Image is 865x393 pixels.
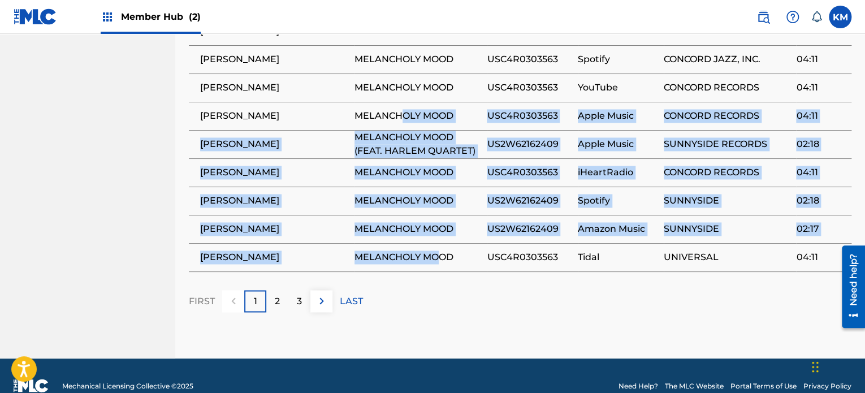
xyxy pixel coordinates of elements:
[487,251,572,264] span: USC4R0303563
[664,194,790,208] span: SUNNYSIDE
[796,166,846,179] span: 04:11
[796,137,846,151] span: 02:18
[200,222,349,236] span: [PERSON_NAME]
[121,10,201,23] span: Member Hub
[811,11,822,23] div: Notifications
[578,194,658,208] span: Spotify
[796,53,846,66] span: 04:11
[619,381,658,391] a: Need Help?
[812,350,819,384] div: Drag
[354,53,481,66] span: MELANCHOLY MOOD
[354,251,481,264] span: MELANCHOLY MOOD
[14,8,57,25] img: MLC Logo
[200,53,349,66] span: [PERSON_NAME]
[578,53,658,66] span: Spotify
[297,294,302,308] p: 3
[487,166,572,179] span: USC4R0303563
[189,11,201,22] span: (2)
[14,379,49,392] img: logo
[578,137,658,151] span: Apple Music
[62,381,193,391] span: Mechanical Licensing Collective © 2025
[664,53,790,66] span: CONCORD JAZZ, INC.
[340,294,363,308] p: LAST
[354,166,481,179] span: MELANCHOLY MOOD
[578,166,658,179] span: iHeartRadio
[664,166,790,179] span: CONCORD RECORDS
[664,222,790,236] span: SUNNYSIDE
[200,137,349,151] span: [PERSON_NAME]
[200,251,349,264] span: [PERSON_NAME]
[664,81,790,94] span: CONCORD RECORDS
[354,81,481,94] span: MELANCHOLY MOOD
[578,222,658,236] span: Amazon Music
[833,241,865,332] iframe: Resource Center
[786,10,799,24] img: help
[664,251,790,264] span: UNIVERSAL
[487,137,572,151] span: US2W62162409
[487,81,572,94] span: USC4R0303563
[808,339,865,393] iframe: Chat Widget
[354,194,481,208] span: MELANCHOLY MOOD
[803,381,851,391] a: Privacy Policy
[487,109,572,123] span: USC4R0303563
[354,109,481,123] span: MELANCHOLY MOOD
[578,251,658,264] span: Tidal
[487,53,572,66] span: USC4R0303563
[487,194,572,208] span: US2W62162409
[796,109,846,123] span: 04:11
[664,137,790,151] span: SUNNYSIDE RECORDS
[101,10,114,24] img: Top Rightsholders
[781,6,804,28] div: Help
[796,81,846,94] span: 04:11
[275,294,280,308] p: 2
[796,194,846,208] span: 02:18
[578,81,658,94] span: YouTube
[200,109,349,123] span: [PERSON_NAME]
[756,10,770,24] img: search
[665,381,724,391] a: The MLC Website
[796,222,846,236] span: 02:17
[200,81,349,94] span: [PERSON_NAME]
[752,6,775,28] a: Public Search
[487,222,572,236] span: US2W62162409
[578,109,658,123] span: Apple Music
[664,109,790,123] span: CONCORD RECORDS
[254,294,257,308] p: 1
[200,194,349,208] span: [PERSON_NAME]
[354,222,481,236] span: MELANCHOLY MOOD
[730,381,797,391] a: Portal Terms of Use
[189,294,215,308] p: FIRST
[200,166,349,179] span: [PERSON_NAME]
[796,251,846,264] span: 04:11
[354,131,481,158] span: MELANCHOLY MOOD (FEAT. HARLEM QUARTET)
[315,294,328,308] img: right
[829,6,851,28] div: User Menu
